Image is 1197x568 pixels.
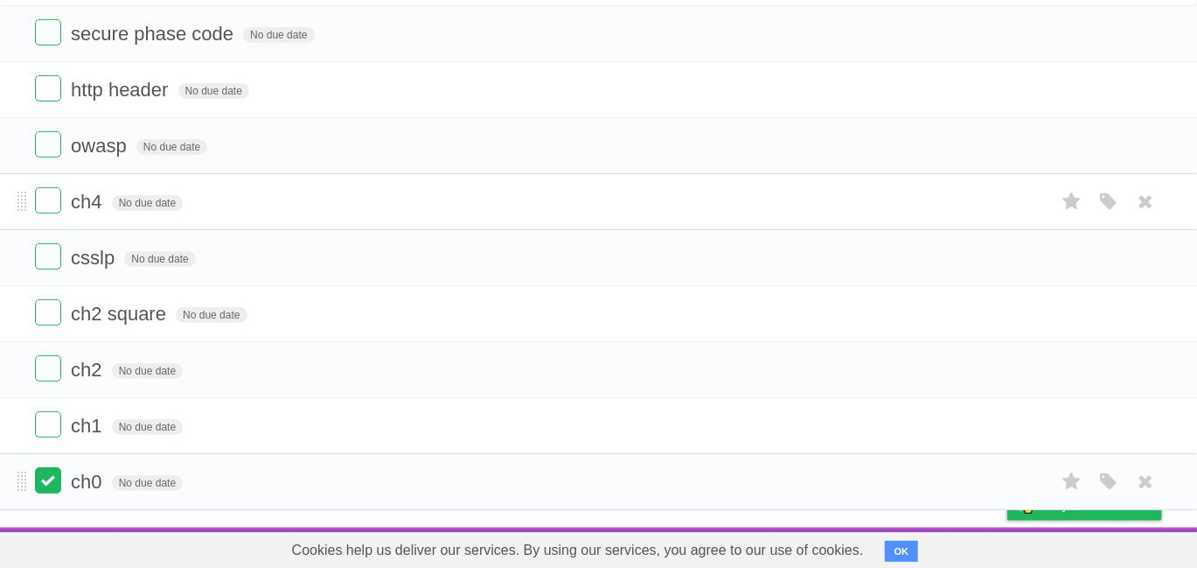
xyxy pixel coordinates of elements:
label: Star task [1055,467,1089,496]
label: Done [35,19,61,46]
span: Buy me a coffee [1044,489,1153,520]
label: Done [35,411,61,438]
span: secure phase code [71,23,238,45]
label: Done [35,243,61,270]
label: Done [35,131,61,158]
span: No due date [112,475,183,491]
span: No due date [112,195,183,211]
span: ch1 [71,415,106,437]
label: Star task [1055,187,1089,216]
span: http header [71,79,172,101]
span: No due date [124,251,195,267]
span: No due date [112,419,183,435]
span: owasp [71,135,131,157]
label: Done [35,75,61,102]
label: Done [35,355,61,382]
label: Done [35,299,61,326]
span: Cookies help us deliver our services. By using our services, you agree to our use of cookies. [275,533,881,568]
span: ch0 [71,471,106,493]
label: Done [35,187,61,214]
label: Done [35,467,61,494]
span: No due date [178,83,249,99]
span: ch4 [71,191,106,213]
span: No due date [112,363,183,379]
span: No due date [176,307,247,323]
span: ch2 square [71,303,171,325]
span: csslp [71,247,119,269]
button: OK [885,541,919,562]
span: ch2 [71,359,106,381]
span: No due date [243,27,314,43]
span: No due date [136,139,207,155]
